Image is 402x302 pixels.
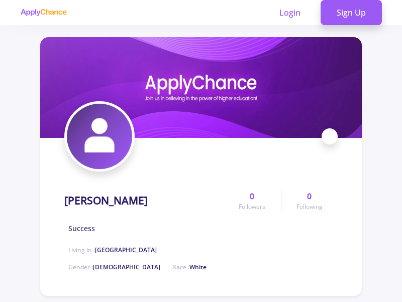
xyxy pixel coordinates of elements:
span: White [189,263,207,271]
span: 0 [307,190,312,202]
span: Living in : [68,246,157,254]
h1: [PERSON_NAME] [64,194,148,207]
span: Success [68,223,95,234]
img: Maryam Karimiavatar [67,104,132,169]
a: 0Following [281,190,338,211]
span: [GEOGRAPHIC_DATA] [95,246,157,254]
span: Gender : [68,263,160,271]
span: Followers [239,202,265,211]
a: 0Followers [224,190,280,211]
img: Maryam Karimicover image [40,37,362,138]
img: applychance logo text only [20,9,67,17]
span: [DEMOGRAPHIC_DATA] [93,263,160,271]
span: Race : [172,263,207,271]
span: Following [296,202,323,211]
span: 0 [250,190,254,202]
